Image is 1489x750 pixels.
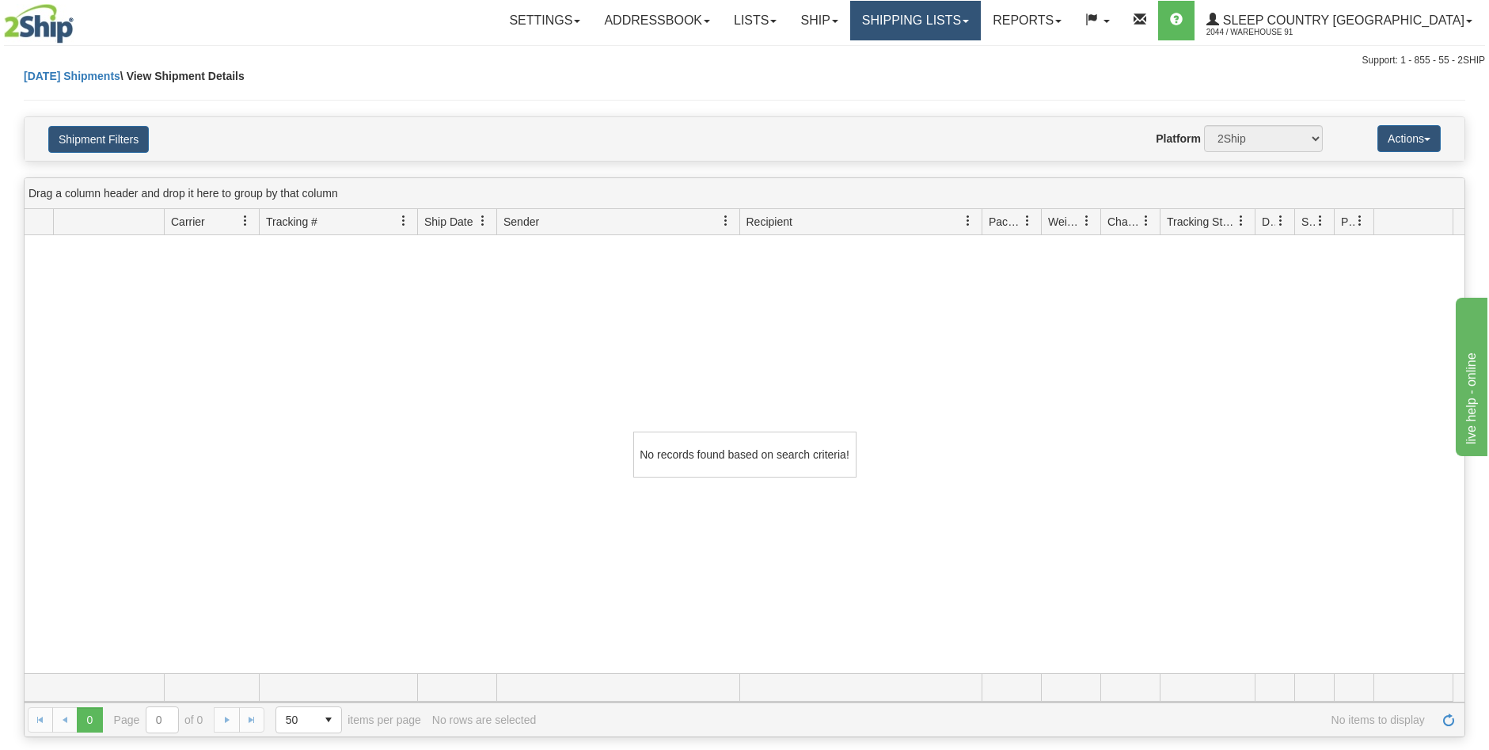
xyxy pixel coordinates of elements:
div: grid grouping header [25,178,1464,209]
a: Weight filter column settings [1073,207,1100,234]
span: Shipment Issues [1301,214,1315,230]
a: Ship [788,1,849,40]
div: Support: 1 - 855 - 55 - 2SHIP [4,54,1485,67]
a: Pickup Status filter column settings [1347,207,1373,234]
div: live help - online [12,10,146,29]
span: 2044 / Warehouse 91 [1206,25,1325,40]
span: Sender [503,214,539,230]
a: Carrier filter column settings [232,207,259,234]
span: Page sizes drop down [275,706,342,733]
a: Reports [981,1,1073,40]
button: Shipment Filters [48,126,149,153]
span: 50 [286,712,306,728]
a: Ship Date filter column settings [469,207,496,234]
span: Ship Date [424,214,473,230]
span: Tracking Status [1167,214,1236,230]
span: items per page [275,706,421,733]
a: Shipment Issues filter column settings [1307,207,1334,234]
div: No rows are selected [432,714,537,726]
button: Actions [1377,125,1441,152]
a: Recipient filter column settings [955,207,982,234]
span: Recipient [746,214,792,230]
span: Charge [1107,214,1141,230]
span: Carrier [171,214,205,230]
a: Packages filter column settings [1014,207,1041,234]
span: Packages [989,214,1022,230]
a: Refresh [1436,707,1461,733]
span: Weight [1048,214,1081,230]
span: Page 0 [77,707,102,733]
span: Sleep Country [GEOGRAPHIC_DATA] [1219,13,1464,27]
span: select [316,707,341,733]
a: Settings [497,1,592,40]
img: logo2044.jpg [4,4,74,44]
a: Tracking # filter column settings [390,207,417,234]
a: Sender filter column settings [712,207,739,234]
span: No items to display [547,714,1425,726]
div: No records found based on search criteria! [633,432,857,478]
span: \ View Shipment Details [120,70,245,82]
span: Page of 0 [114,706,203,733]
a: [DATE] Shipments [24,70,120,82]
label: Platform [1156,131,1201,147]
a: Sleep Country [GEOGRAPHIC_DATA] 2044 / Warehouse 91 [1195,1,1484,40]
a: Shipping lists [850,1,981,40]
iframe: chat widget [1453,294,1487,455]
span: Delivery Status [1262,214,1275,230]
span: Pickup Status [1341,214,1354,230]
span: Tracking # [266,214,317,230]
a: Charge filter column settings [1133,207,1160,234]
a: Lists [722,1,788,40]
a: Addressbook [592,1,722,40]
a: Delivery Status filter column settings [1267,207,1294,234]
a: Tracking Status filter column settings [1228,207,1255,234]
